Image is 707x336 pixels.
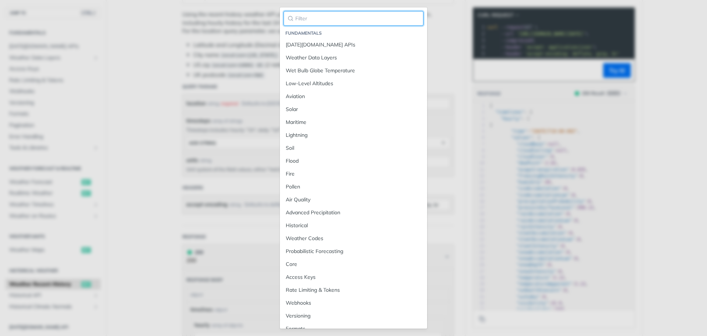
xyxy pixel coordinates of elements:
a: Lightning [284,129,423,141]
div: Lightning [286,131,421,139]
a: Soil [284,142,423,154]
div: Maritime [286,118,421,126]
div: Core [286,260,421,268]
div: Aviation [286,93,421,100]
a: Core [284,258,423,270]
div: Access Keys [286,273,421,281]
div: Soil [286,144,421,152]
div: [DATE][DOMAIN_NAME] APIs [286,41,421,49]
div: Formats [286,325,421,333]
a: Maritime [284,116,423,128]
a: [DATE][DOMAIN_NAME] APIs [284,39,423,51]
a: Formats [284,323,423,335]
div: Versioning [286,312,421,320]
a: Access Keys [284,271,423,283]
div: Historical [286,222,421,229]
li: Fundamentals [285,30,423,37]
div: Probabilistic Forecasting [286,247,421,255]
a: Weather Codes [284,232,423,245]
a: Versioning [284,310,423,322]
a: Wet Bulb Globe Temperature [284,65,423,77]
div: Flood [286,157,421,165]
div: Fire [286,170,421,178]
a: Solar [284,103,423,115]
a: Flood [284,155,423,167]
div: Solar [286,105,421,113]
div: Rate Limiting & Tokens [286,286,421,294]
div: Advanced Precipitation [286,209,421,217]
a: Pollen [284,181,423,193]
a: Air Quality [284,194,423,206]
a: Probabilistic Forecasting [284,245,423,257]
input: Filter [284,11,423,26]
a: Advanced Precipitation [284,207,423,219]
a: Weather Data Layers [284,52,423,64]
a: Historical [284,219,423,232]
div: Webhooks [286,299,421,307]
div: Low-Level Altitudes [286,80,421,87]
div: Pollen [286,183,421,191]
a: Fire [284,168,423,180]
a: Low-Level Altitudes [284,77,423,90]
div: Weather Data Layers [286,54,421,62]
div: Air Quality [286,196,421,204]
div: Weather Codes [286,235,421,242]
a: Rate Limiting & Tokens [284,284,423,296]
div: Wet Bulb Globe Temperature [286,67,421,75]
a: Aviation [284,90,423,103]
a: Webhooks [284,297,423,309]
